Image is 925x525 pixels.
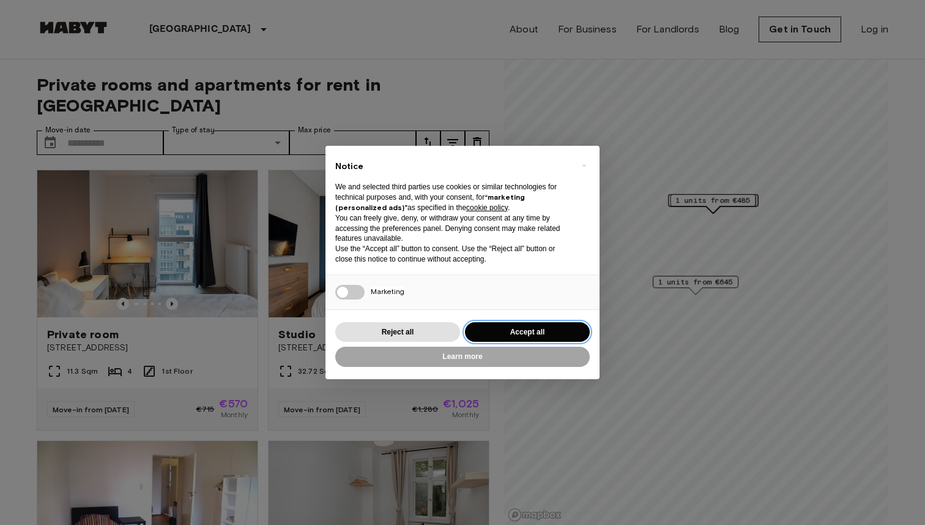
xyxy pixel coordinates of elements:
[574,156,593,175] button: Close this notice
[582,158,586,173] span: ×
[335,161,570,173] h2: Notice
[335,213,570,244] p: You can freely give, deny, or withdraw your consent at any time by accessing the preferences pane...
[465,322,590,342] button: Accept all
[335,182,570,213] p: We and selected third parties use cookies or similar technologies for technical purposes and, wit...
[335,322,460,342] button: Reject all
[466,203,508,212] a: cookie policy
[371,287,404,296] span: Marketing
[335,244,570,265] p: Use the “Accept all” button to consent. Use the “Reject all” button or close this notice to conti...
[335,347,590,367] button: Learn more
[335,192,525,212] strong: “marketing (personalized ads)”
